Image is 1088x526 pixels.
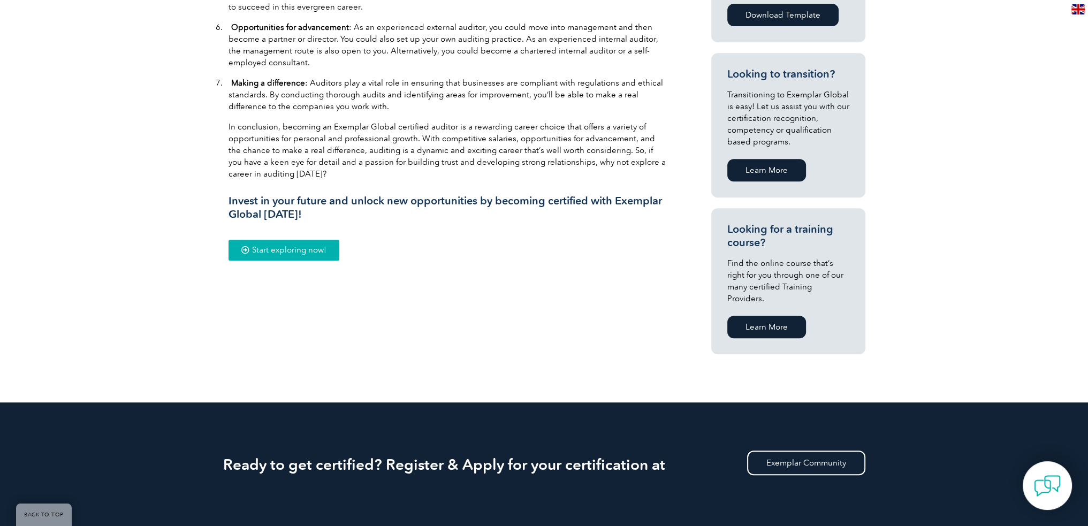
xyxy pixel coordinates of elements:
h3: Looking to transition? [727,67,849,81]
p: Transitioning to Exemplar Global is easy! Let us assist you with our certification recognition, c... [727,89,849,148]
img: contact-chat.png [1034,472,1061,499]
a: Start exploring now! [229,240,339,261]
b: Opportunities for advancement [231,22,349,32]
a: BACK TO TOP [16,504,72,526]
p: In conclusion, becoming an Exemplar Global certified auditor is a rewarding career choice that of... [229,121,667,180]
a: Exemplar Community [747,451,865,475]
img: en [1071,4,1085,14]
h3: Looking for a training course? [727,223,849,249]
p: Find the online course that’s right for you through one of our many certified Training Providers. [727,257,849,304]
b: Making a difference [231,78,305,88]
a: Download Template [727,4,839,26]
a: Learn More [727,159,806,181]
p: 6. : As an experienced external auditor, you could move into management and then become a partner... [229,21,667,68]
h2: Ready to get certified? Register & Apply for your certification at [223,456,865,473]
p: 7. : Auditors play a vital role in ensuring that businesses are compliant with regulations and et... [229,77,667,112]
h3: Invest in your future and unlock new opportunities by becoming certified with Exemplar Global [DA... [229,194,667,221]
span: Start exploring now! [252,246,326,254]
a: Learn More [727,316,806,338]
